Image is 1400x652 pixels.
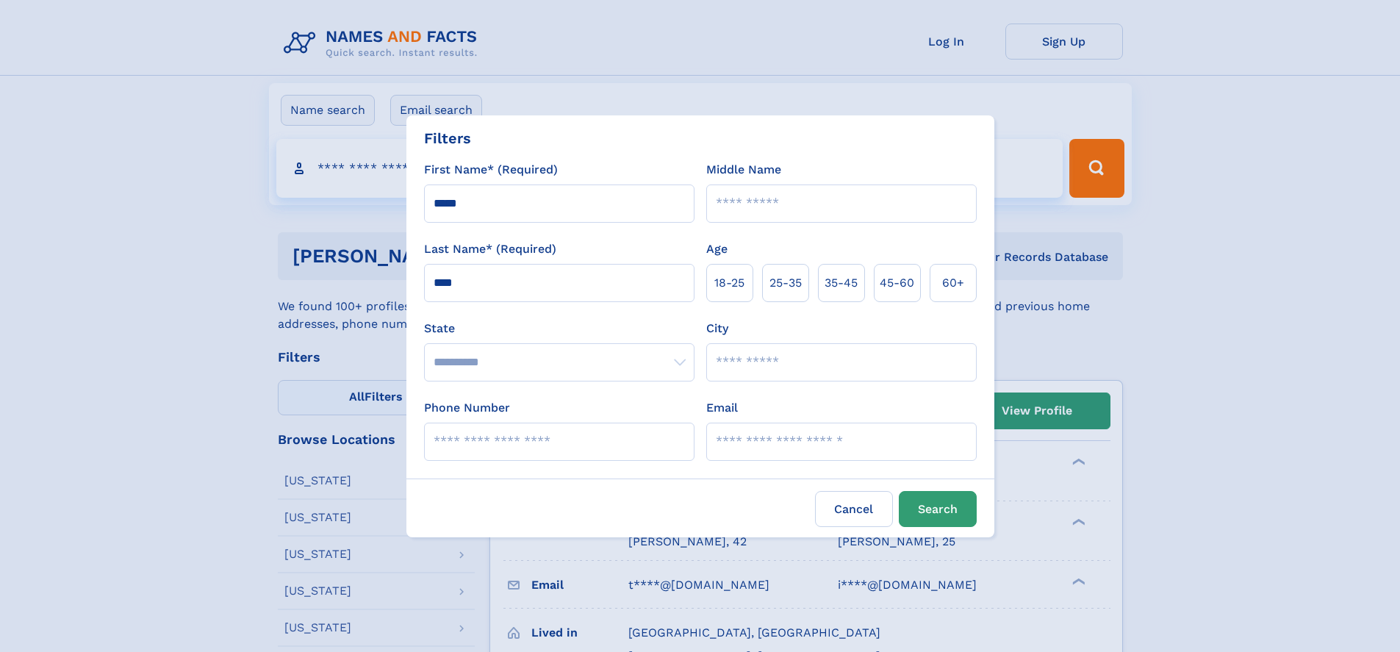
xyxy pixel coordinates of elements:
label: First Name* (Required) [424,161,558,179]
label: Phone Number [424,399,510,417]
span: 35‑45 [825,274,858,292]
div: Filters [424,127,471,149]
span: 45‑60 [880,274,914,292]
label: City [706,320,728,337]
label: State [424,320,694,337]
label: Cancel [815,491,893,527]
label: Last Name* (Required) [424,240,556,258]
label: Age [706,240,728,258]
label: Email [706,399,738,417]
span: 60+ [942,274,964,292]
label: Middle Name [706,161,781,179]
button: Search [899,491,977,527]
span: 18‑25 [714,274,744,292]
span: 25‑35 [769,274,802,292]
